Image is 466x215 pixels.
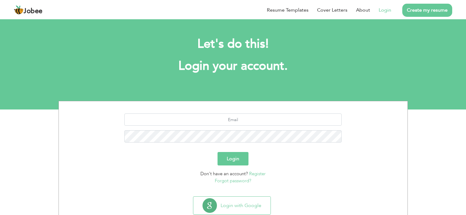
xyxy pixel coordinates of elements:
[124,113,342,126] input: Email
[402,4,452,17] a: Create my resume
[24,8,43,15] span: Jobee
[249,171,266,177] a: Register
[200,171,248,177] span: Don't have an account?
[14,5,24,15] img: jobee.io
[218,152,248,165] button: Login
[193,197,271,214] button: Login with Google
[267,6,309,14] a: Resume Templates
[356,6,370,14] a: About
[317,6,347,14] a: Cover Letters
[14,5,43,15] a: Jobee
[379,6,391,14] a: Login
[68,58,399,74] h1: Login your account.
[68,36,399,52] h2: Let's do this!
[215,178,251,184] a: Forgot password?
